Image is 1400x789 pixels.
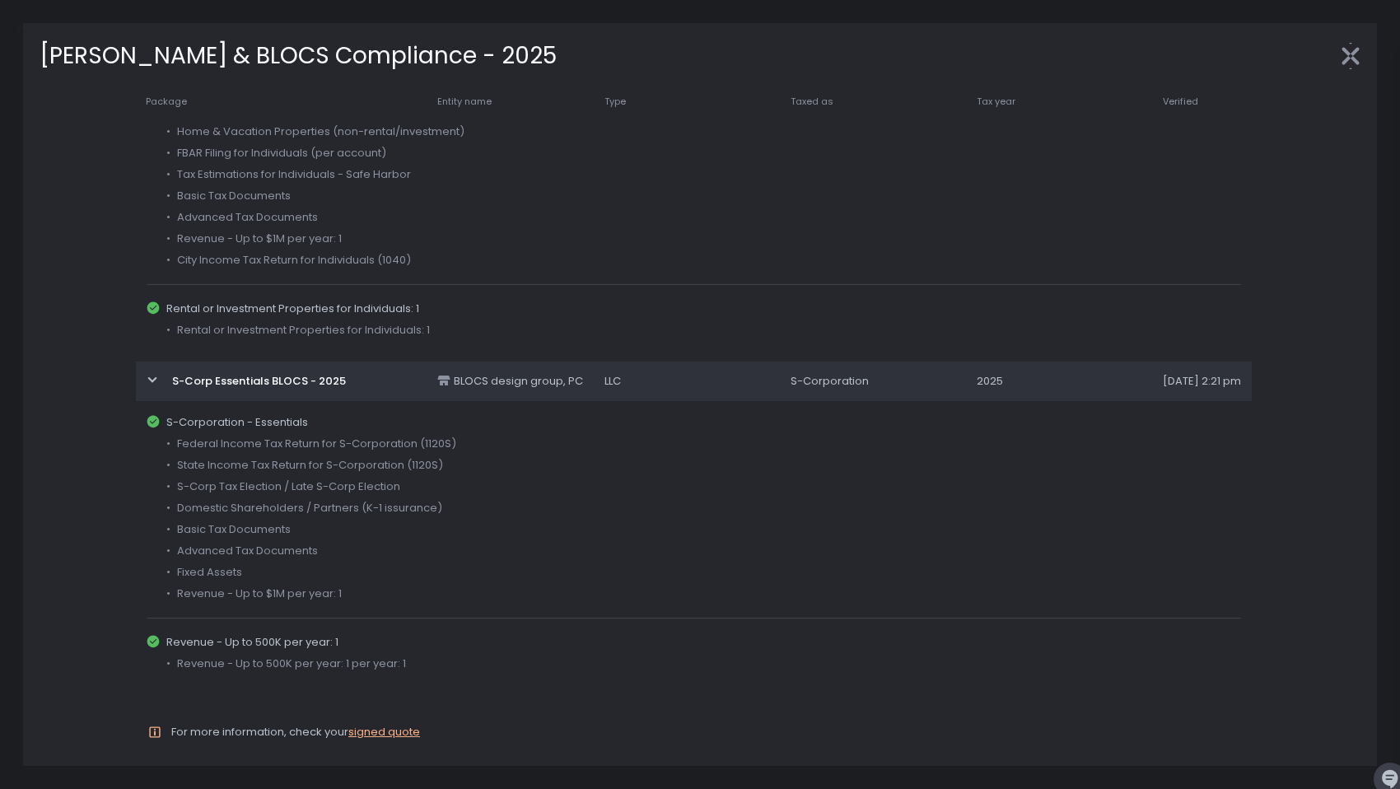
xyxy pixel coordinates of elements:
span: BLOCS design group, PC [454,374,583,389]
span: State Income Tax Return for S-Corporation (1120S) [177,458,443,473]
div: • [166,323,1241,338]
span: Entity name [437,96,492,108]
div: • [166,565,1241,580]
span: Fixed Assets [177,565,242,580]
div: • [166,522,1241,537]
span: Advanced Tax Documents [177,210,318,225]
h1: [PERSON_NAME] & BLOCS Compliance - 2025 [40,39,557,73]
div: • [166,231,1241,246]
span: S-Corp Essentials BLOCS - 2025 [172,374,346,389]
span: City Income Tax Return for Individuals (1040) [177,253,411,268]
div: • [166,544,1241,558]
span: Revenue - Up to $1M per year: 1 [177,586,342,601]
span: S-Corp Tax Election / Late S-Corp Election [177,479,400,494]
span: For more information, check your [171,724,420,740]
div: • [166,167,1241,182]
span: Package [146,96,187,108]
span: [DATE] 2:21 pm [1163,374,1241,389]
div: • [166,253,1241,268]
span: Verified [1163,96,1198,108]
span: Rental or Investment Properties for Individuals: 1 [177,323,430,338]
div: • [166,656,1241,671]
span: Tax year [977,96,1015,108]
span: Domestic Shareholders / Partners (K-1 issurance) [177,501,442,516]
div: • [166,501,1241,516]
div: LLC [604,374,771,389]
div: • [166,189,1241,203]
span: Taxed as [791,96,833,108]
div: • [166,586,1241,601]
div: • [166,437,1241,451]
span: Revenue - Up to $1M per year: 1 [177,231,342,246]
span: Type [604,96,626,108]
span: FBAR Filing for Individuals (per account) [177,146,386,161]
span: Tax Estimations for Individuals - Safe Harbor [177,167,411,182]
div: S-Corporation [791,374,957,389]
span: S-Corporation - Essentials [166,415,1241,430]
span: Home & Vacation Properties (non-rental/investment) [177,124,464,139]
div: • [166,458,1241,473]
span: Federal Income Tax Return for S-Corporation (1120S) [177,437,456,451]
span: Revenue - Up to 500K per year: 1 per year: 1 [177,656,406,671]
div: • [166,210,1241,225]
a: signed quote [348,724,420,740]
span: Advanced Tax Documents [177,544,318,558]
span: Rental or Investment Properties for Individuals: 1 [166,301,1241,316]
span: Basic Tax Documents [177,189,291,203]
div: 2025 [977,374,1143,389]
span: Basic Tax Documents [177,522,291,537]
div: • [166,124,1241,139]
div: • [166,479,1241,494]
div: • [166,146,1241,161]
span: Revenue - Up to 500K per year: 1 [166,635,1241,650]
